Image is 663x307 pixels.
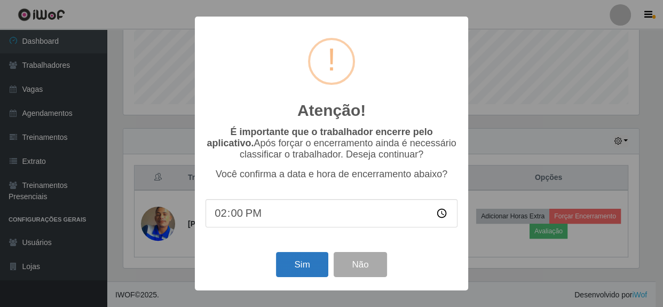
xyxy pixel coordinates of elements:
[276,252,328,277] button: Sim
[334,252,386,277] button: Não
[297,101,366,120] h2: Atenção!
[206,127,457,160] p: Após forçar o encerramento ainda é necessário classificar o trabalhador. Deseja continuar?
[206,169,457,180] p: Você confirma a data e hora de encerramento abaixo?
[207,127,432,148] b: É importante que o trabalhador encerre pelo aplicativo.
